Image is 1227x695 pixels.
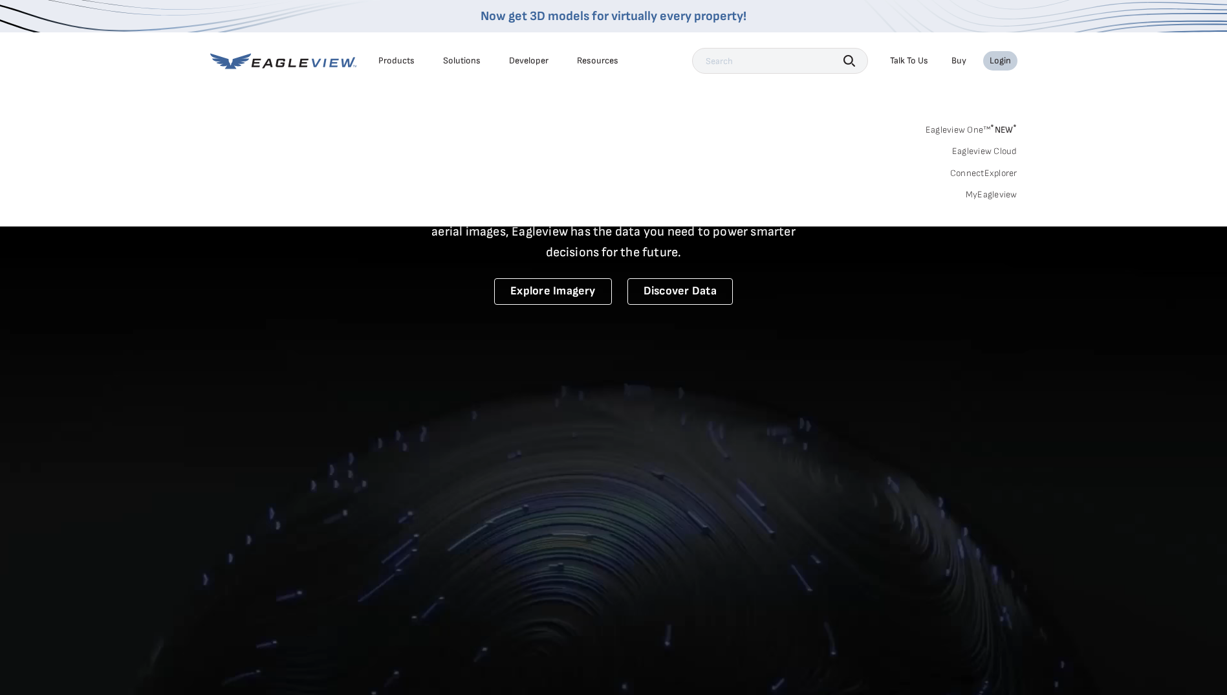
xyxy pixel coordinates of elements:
[494,278,612,305] a: Explore Imagery
[926,120,1017,135] a: Eagleview One™*NEW*
[627,278,733,305] a: Discover Data
[890,55,928,67] div: Talk To Us
[509,55,548,67] a: Developer
[990,55,1011,67] div: Login
[951,55,966,67] a: Buy
[692,48,868,74] input: Search
[577,55,618,67] div: Resources
[378,55,415,67] div: Products
[950,168,1017,179] a: ConnectExplorer
[990,124,1017,135] span: NEW
[966,189,1017,201] a: MyEagleview
[952,146,1017,157] a: Eagleview Cloud
[416,201,812,263] p: A new era starts here. Built on more than 3.5 billion high-resolution aerial images, Eagleview ha...
[481,8,746,24] a: Now get 3D models for virtually every property!
[443,55,481,67] div: Solutions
